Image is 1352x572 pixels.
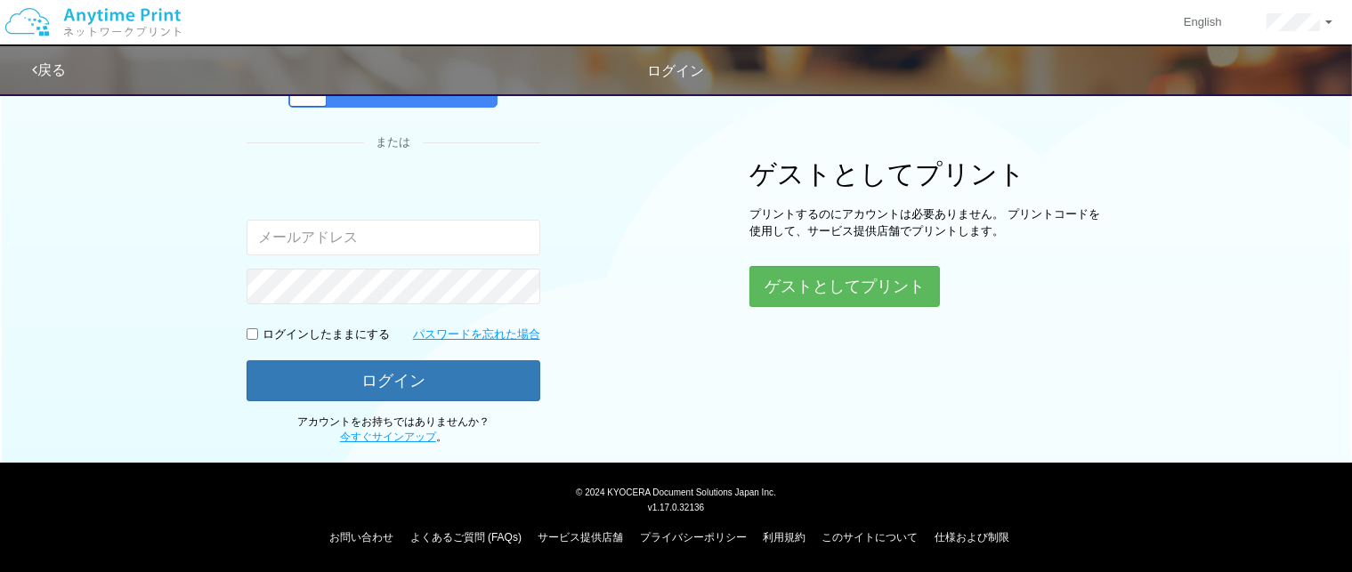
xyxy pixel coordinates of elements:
a: お問い合わせ [329,531,393,544]
a: よくあるご質問 (FAQs) [410,531,522,544]
p: アカウントをお持ちではありませんか？ [247,415,540,445]
a: プライバシーポリシー [640,531,747,544]
button: ゲストとしてプリント [749,266,940,307]
a: サービス提供店舗 [538,531,623,544]
span: ログイン [648,63,705,78]
p: ログインしたままにする [263,326,390,343]
a: 戻る [32,62,66,77]
h1: ゲストとしてプリント [749,159,1105,189]
a: パスワードを忘れた場合 [413,326,540,343]
span: v1.17.0.32136 [648,502,704,512]
p: プリントするのにアカウントは必要ありません。 プリントコードを使用して、サービス提供店舗でプリントします。 [749,206,1105,239]
span: 。 [340,431,447,443]
a: このサイトについて [822,531,918,544]
input: メールアドレス [247,220,540,255]
a: 利用規約 [763,531,806,544]
div: または [247,134,540,151]
a: 今すぐサインアップ [340,431,436,443]
button: ログイン [247,360,540,401]
span: © 2024 KYOCERA Document Solutions Japan Inc. [576,486,776,497]
a: 仕様および制限 [935,531,1009,544]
